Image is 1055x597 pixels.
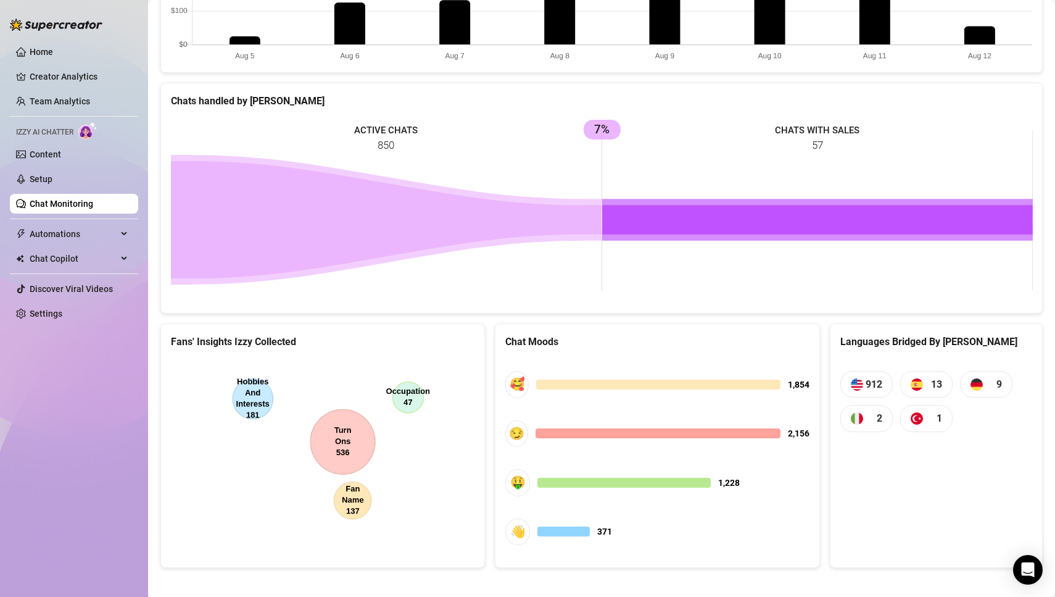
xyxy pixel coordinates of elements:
[171,334,474,349] div: Fans' Insights Izzy Collected
[30,96,90,106] a: Team Analytics
[851,378,863,391] img: us
[505,420,528,447] div: 😏
[30,67,128,86] a: Creator Analytics
[30,284,113,294] a: Discover Viral Videos
[30,149,61,159] a: Content
[30,249,117,269] span: Chat Copilot
[597,525,612,538] span: 371
[171,93,1032,109] div: Chats handled by [PERSON_NAME]
[505,371,529,398] div: 🥰
[30,47,53,57] a: Home
[718,476,740,490] span: 1,228
[505,334,809,349] div: Chat Moods
[911,378,923,391] img: es
[931,377,942,392] span: 13
[937,411,942,426] span: 1
[16,254,24,263] img: Chat Copilot
[788,427,809,440] span: 2,156
[788,378,809,391] span: 1,854
[1013,555,1043,585] div: Open Intercom Messenger
[505,469,530,496] div: 🤑
[866,377,882,392] span: 912
[877,411,882,426] span: 2
[851,412,863,425] img: it
[840,334,1033,349] div: Languages Bridged By [PERSON_NAME]
[996,377,1002,392] span: 9
[30,199,93,209] a: Chat Monitoring
[911,412,923,425] img: tr
[78,122,97,140] img: AI Chatter
[16,127,73,138] span: Izzy AI Chatter
[30,224,117,244] span: Automations
[505,519,530,545] div: 👋
[10,19,102,31] img: logo-BBDzfeDw.svg
[30,309,62,319] a: Settings
[16,229,26,239] span: thunderbolt
[30,174,52,184] a: Setup
[970,378,983,391] img: de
